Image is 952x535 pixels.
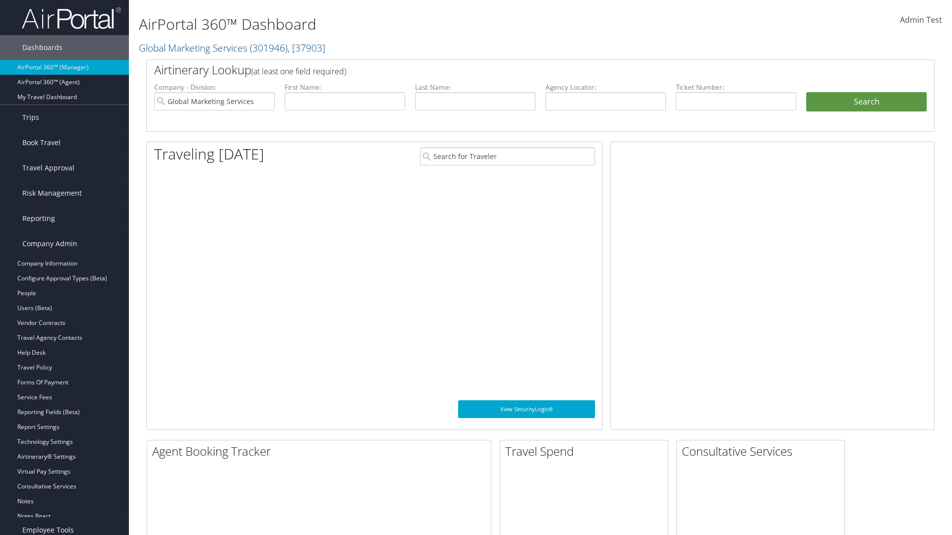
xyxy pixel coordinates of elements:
[420,147,595,165] input: Search for Traveler
[152,443,491,460] h2: Agent Booking Tracker
[154,61,861,78] h2: Airtinerary Lookup
[505,443,668,460] h2: Travel Spend
[22,156,74,180] span: Travel Approval
[415,82,535,92] label: Last Name:
[22,35,62,60] span: Dashboards
[900,14,942,25] span: Admin Test
[288,41,325,54] span: , [ 37903 ]
[22,231,77,256] span: Company Admin
[676,82,796,92] label: Ticket Number:
[900,5,942,36] a: Admin Test
[545,82,666,92] label: Agency Locator:
[22,6,121,30] img: airportal-logo.png
[285,82,405,92] label: First Name:
[22,130,60,155] span: Book Travel
[154,144,264,164] h1: Traveling [DATE]
[139,14,674,35] h1: AirPortal 360™ Dashboard
[806,92,927,112] button: Search
[682,443,844,460] h2: Consultative Services
[154,82,275,92] label: Company - Division:
[458,400,595,418] a: View SecurityLogic®
[22,181,82,206] span: Risk Management
[22,206,55,231] span: Reporting
[22,105,39,130] span: Trips
[251,66,346,77] span: (at least one field required)
[139,41,325,54] a: Global Marketing Services
[250,41,288,54] span: ( 301946 )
